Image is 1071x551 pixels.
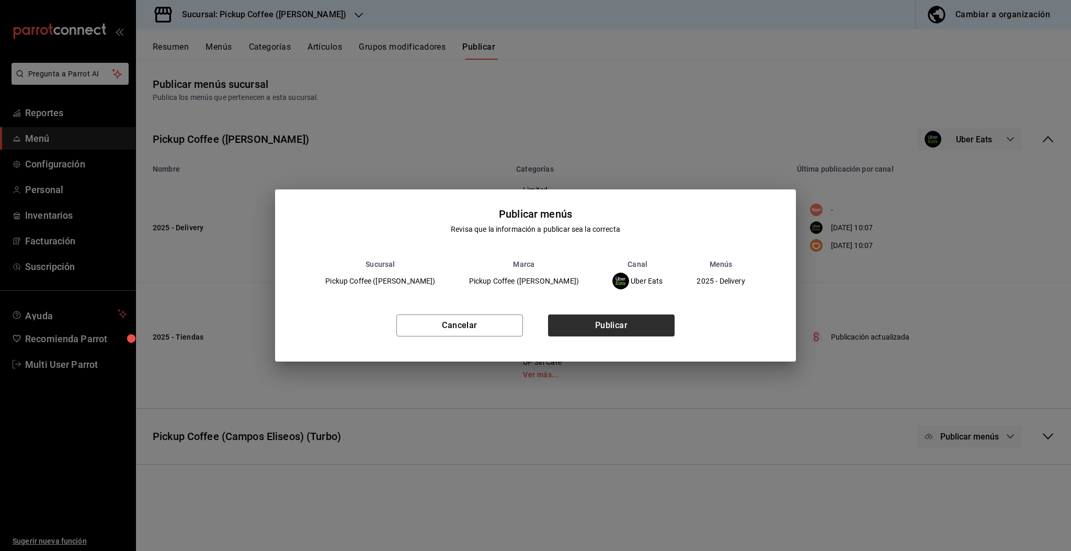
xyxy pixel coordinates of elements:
[548,314,675,336] button: Publicar
[499,206,572,222] div: Publicar menús
[451,224,620,235] div: Revisa que la información a publicar sea la correcta
[697,277,745,285] span: 2025 - Delivery
[452,268,596,294] td: Pickup Coffee ([PERSON_NAME])
[612,273,663,289] div: Uber Eats
[396,314,523,336] button: Cancelar
[309,260,452,268] th: Sucursal
[309,268,452,294] td: Pickup Coffee ([PERSON_NAME])
[596,260,680,268] th: Canal
[679,260,762,268] th: Menús
[452,260,596,268] th: Marca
